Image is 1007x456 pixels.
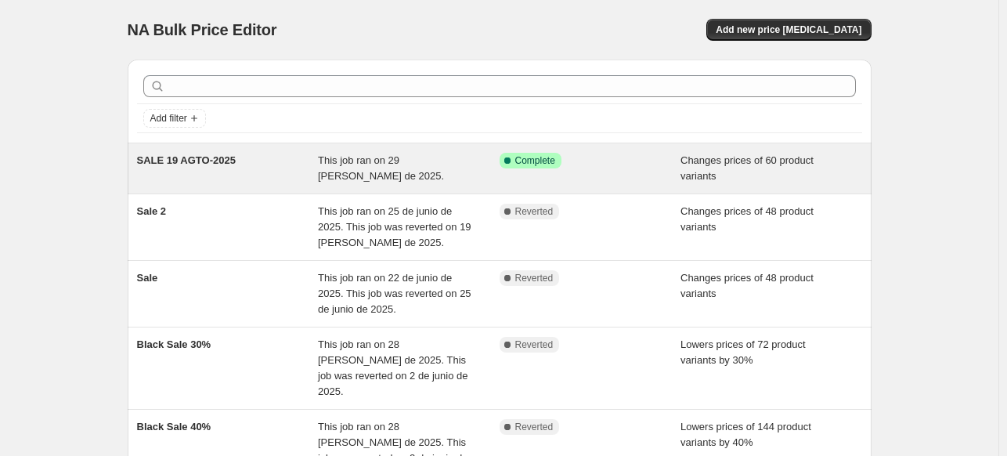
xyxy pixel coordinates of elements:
span: Complete [515,154,555,167]
span: This job ran on 25 de junio de 2025. This job was reverted on 19 [PERSON_NAME] de 2025. [318,205,471,248]
span: Changes prices of 60 product variants [680,154,814,182]
span: SALE 19 AGTO-2025 [137,154,236,166]
span: Reverted [515,272,554,284]
span: Sale 2 [137,205,167,217]
span: Changes prices of 48 product variants [680,205,814,233]
span: Reverted [515,205,554,218]
span: Sale [137,272,158,284]
button: Add new price [MEDICAL_DATA] [706,19,871,41]
span: Lowers prices of 144 product variants by 40% [680,421,811,448]
span: Reverted [515,338,554,351]
span: NA Bulk Price Editor [128,21,277,38]
span: This job ran on 29 [PERSON_NAME] de 2025. [318,154,444,182]
span: Add new price [MEDICAL_DATA] [716,24,861,36]
span: Add filter [150,112,187,125]
span: This job ran on 28 [PERSON_NAME] de 2025. This job was reverted on 2 de junio de 2025. [318,338,468,397]
span: This job ran on 22 de junio de 2025. This job was reverted on 25 de junio de 2025. [318,272,471,315]
span: Black Sale 30% [137,338,211,350]
span: Lowers prices of 72 product variants by 30% [680,338,806,366]
span: Black Sale 40% [137,421,211,432]
button: Add filter [143,109,206,128]
span: Changes prices of 48 product variants [680,272,814,299]
span: Reverted [515,421,554,433]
